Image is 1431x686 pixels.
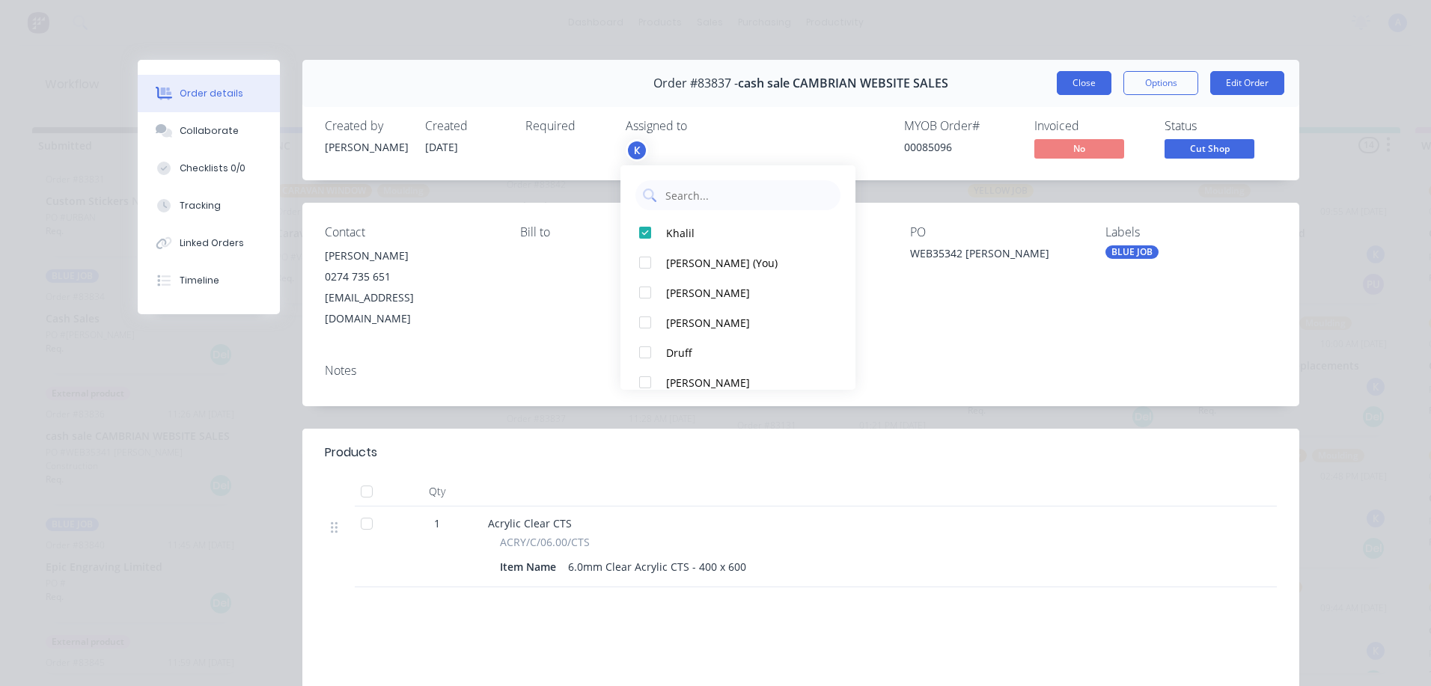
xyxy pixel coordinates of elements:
div: [PERSON_NAME]0274 735 651[EMAIL_ADDRESS][DOMAIN_NAME] [325,245,496,329]
div: Linked Orders [180,236,244,250]
div: 0274 735 651 [325,266,496,287]
div: Item Name [500,556,562,578]
div: Collaborate [180,124,239,138]
span: Order #83837 - [653,76,738,91]
div: Tracking [180,199,221,212]
div: Notes [325,364,1277,378]
button: Linked Orders [138,224,280,262]
button: Collaborate [138,112,280,150]
button: [PERSON_NAME] [620,278,855,307]
span: 1 [434,515,440,531]
div: [PERSON_NAME] [666,315,824,331]
button: Cut Shop [1165,139,1254,162]
span: cash sale CAMBRIAN WEBSITE SALES [738,76,948,91]
div: Invoiced [1034,119,1147,133]
div: Timeline [180,274,219,287]
div: BLUE JOB [1105,245,1159,259]
button: [PERSON_NAME] [620,367,855,397]
div: Druff [666,345,824,361]
div: Status [1165,119,1277,133]
button: Druff [620,337,855,367]
button: [PERSON_NAME] (You) [620,248,855,278]
div: Bill to [520,225,692,239]
div: PO [910,225,1081,239]
button: Tracking [138,187,280,224]
div: Required [525,119,608,133]
button: Edit Order [1210,71,1284,95]
button: K [626,139,648,162]
div: Labels [1105,225,1277,239]
div: Assigned to [626,119,775,133]
div: 6.0mm Clear Acrylic CTS - 400 x 600 [562,556,752,578]
div: Contact [325,225,496,239]
button: Khalil [620,218,855,248]
div: [PERSON_NAME] [666,375,824,391]
div: [PERSON_NAME] (You) [666,255,824,271]
div: WEB35342 [PERSON_NAME] [910,245,1081,266]
input: Search... [664,180,833,210]
span: [DATE] [425,140,458,154]
button: Options [1123,71,1198,95]
button: Timeline [138,262,280,299]
span: ACRY/C/06.00/CTS [500,534,590,550]
div: MYOB Order # [904,119,1016,133]
span: No [1034,139,1124,158]
div: [EMAIL_ADDRESS][DOMAIN_NAME] [325,287,496,329]
button: Order details [138,75,280,112]
div: Khalil [666,225,824,241]
div: [PERSON_NAME] [666,285,824,301]
div: Created by [325,119,407,133]
button: Close [1057,71,1111,95]
div: Created [425,119,507,133]
div: Order details [180,87,243,100]
div: [PERSON_NAME] [325,245,496,266]
button: [PERSON_NAME] [620,307,855,337]
div: Checklists 0/0 [180,162,245,175]
div: [PERSON_NAME] [325,139,407,155]
div: Products [325,444,377,462]
div: 00085096 [904,139,1016,155]
button: Checklists 0/0 [138,150,280,187]
span: Cut Shop [1165,139,1254,158]
div: Qty [392,477,482,506]
span: Acrylic Clear CTS [488,516,572,530]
